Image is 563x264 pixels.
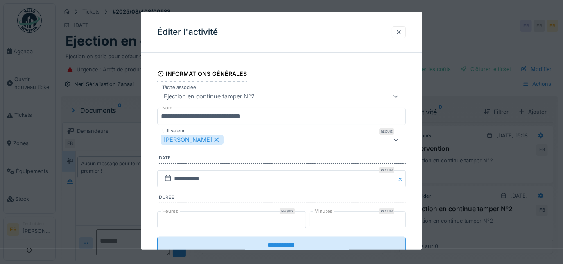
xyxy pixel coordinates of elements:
[161,208,180,215] label: Heures
[161,105,174,112] label: Nom
[159,194,406,203] label: Durée
[280,208,295,214] div: Requis
[161,91,258,101] div: Ejection en continue tamper N°2
[313,208,334,215] label: Minutes
[161,135,224,145] div: [PERSON_NAME]
[157,68,247,82] div: Informations générales
[161,84,198,91] label: Tâche associée
[379,167,394,173] div: Requis
[379,128,394,135] div: Requis
[157,27,218,37] h3: Éditer l'activité
[379,208,394,214] div: Requis
[397,170,406,187] button: Close
[159,155,406,164] label: Date
[161,127,186,134] label: Utilisateur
